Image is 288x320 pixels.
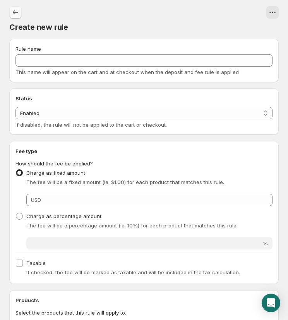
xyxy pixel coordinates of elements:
[262,294,280,312] div: Open Intercom Messenger
[15,309,273,317] p: Select the products that this rule will apply to.
[26,213,101,219] span: Charge as percentage amount
[26,170,85,176] span: Charge as fixed amount
[26,269,240,275] span: If checked, the fee will be marked as taxable and will be included in the tax calculation.
[26,222,273,229] p: The fee will be a percentage amount (ie. 10%) for each product that matches this rule.
[15,95,273,102] h2: Status
[9,22,68,32] span: Create new rule
[266,6,279,19] button: View actions for Create new rule
[15,122,167,128] span: If disabled, the rule will not be applied to the cart or checkout.
[31,197,41,203] span: USD
[15,160,93,167] span: How should the fee be applied?
[15,46,41,52] span: Rule name
[15,69,239,75] span: This name will appear on the cart and at checkout when the deposit and fee rule is applied
[26,179,224,185] span: The fee will be a fixed amount (ie. $1.00) for each product that matches this rule.
[15,147,273,155] h2: Fee type
[263,240,268,246] span: %
[15,296,273,304] h2: Products
[26,260,46,266] span: Taxable
[9,6,22,19] button: Settings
